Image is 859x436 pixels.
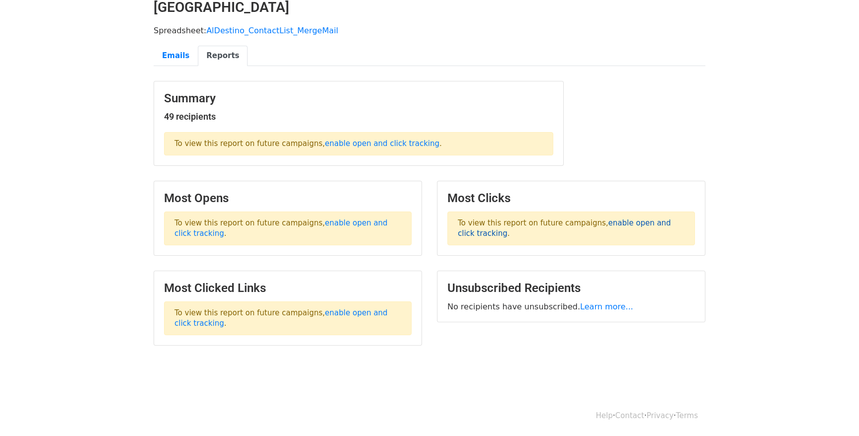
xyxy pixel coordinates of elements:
[325,139,439,148] a: enable open and click tracking
[164,91,553,106] h3: Summary
[447,301,695,312] p: No recipients have unsubscribed.
[164,111,553,122] h5: 49 recipients
[809,388,859,436] iframe: Chat Widget
[164,132,553,155] p: To view this report on future campaigns, .
[676,411,698,420] a: Terms
[174,308,388,328] a: enable open and click tracking
[447,281,695,295] h3: Unsubscribed Recipients
[596,411,613,420] a: Help
[447,191,695,206] h3: Most Clicks
[580,302,633,311] a: Learn more...
[458,218,671,238] a: enable open and click tracking
[615,411,644,420] a: Contact
[154,46,198,66] a: Emails
[164,281,412,295] h3: Most Clicked Links
[198,46,248,66] a: Reports
[164,191,412,206] h3: Most Opens
[174,218,388,238] a: enable open and click tracking
[164,212,412,245] p: To view this report on future campaigns, .
[164,301,412,335] p: To view this report on future campaigns, .
[154,25,705,36] p: Spreadsheet:
[647,411,674,420] a: Privacy
[447,212,695,245] p: To view this report on future campaigns, .
[206,26,338,35] a: AlDestino_ContactList_MergeMail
